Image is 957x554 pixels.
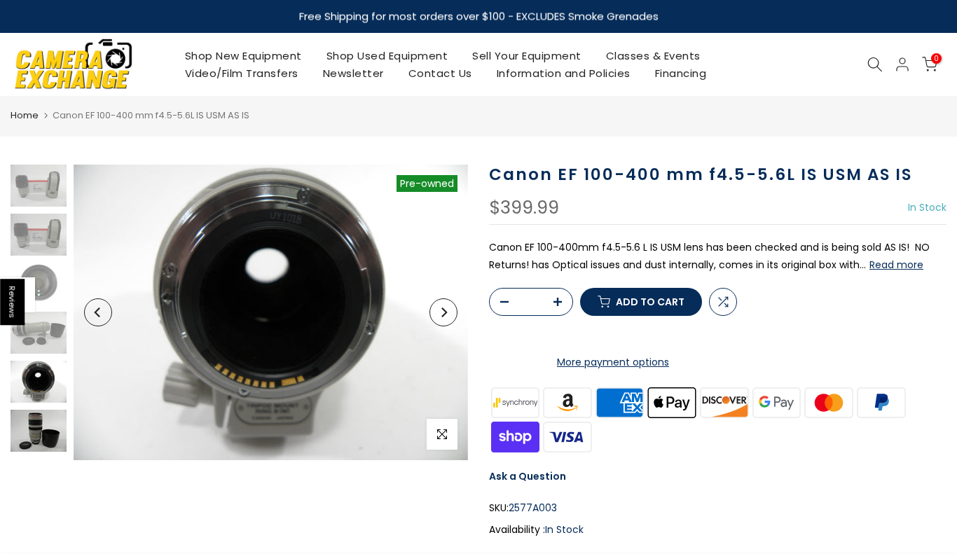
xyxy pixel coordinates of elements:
[11,165,67,207] img: Canon EF 100-400 mm f4.5-5.6L IS USM AS IS Lenses Small Format - Canon EOS Mount Lenses - Canon E...
[11,109,39,123] a: Home
[11,214,67,256] img: Canon EF 100-400 mm f4.5-5.6L IS USM AS IS Lenses Small Format - Canon EOS Mount Lenses - Canon E...
[11,410,67,452] img: Canon EF 100-400 mm f4.5-5.6L IS USM AS IS Lenses Small Format - Canon EOS Mount Lenses - Canon E...
[489,499,946,517] div: SKU:
[11,263,67,305] img: Canon EF 100-400 mm f4.5-5.6L IS USM AS IS Lenses Small Format - Canon EOS Mount Lenses - Canon E...
[593,385,646,420] img: american express
[460,47,594,64] a: Sell Your Equipment
[542,420,594,454] img: visa
[646,385,698,420] img: apple pay
[172,47,314,64] a: Shop New Equipment
[642,64,719,82] a: Financing
[931,53,942,64] span: 0
[299,9,659,24] strong: Free Shipping for most orders over $100 - EXCLUDES Smoke Grenades
[429,298,457,326] button: Next
[310,64,396,82] a: Newsletter
[855,385,908,420] img: paypal
[593,47,712,64] a: Classes & Events
[489,354,737,371] a: More payment options
[74,165,468,460] img: Canon EF 100-400 mm f4.5-5.6L IS USM AS IS Lenses Small Format - Canon EOS Mount Lenses - Canon E...
[489,469,566,483] a: Ask a Question
[396,64,484,82] a: Contact Us
[542,385,594,420] img: amazon payments
[53,109,249,122] span: Canon EF 100-400 mm f4.5-5.6L IS USM AS IS
[698,385,751,420] img: discover
[908,200,946,214] span: In Stock
[580,288,702,316] button: Add to cart
[489,239,946,274] p: Canon EF 100-400mm f4.5-5.6 L IS USM lens has been checked and is being sold AS IS! NO Returns! h...
[869,258,923,271] button: Read more
[922,57,937,72] a: 0
[616,297,684,307] span: Add to cart
[545,522,584,536] span: In Stock
[509,499,557,517] span: 2577A003
[489,420,542,454] img: shopify pay
[484,64,642,82] a: Information and Policies
[11,361,67,403] img: Canon EF 100-400 mm f4.5-5.6L IS USM AS IS Lenses Small Format - Canon EOS Mount Lenses - Canon E...
[11,312,67,354] img: Canon EF 100-400 mm f4.5-5.6L IS USM AS IS Lenses Small Format - Canon EOS Mount Lenses - Canon E...
[489,199,559,217] div: $399.99
[314,47,460,64] a: Shop Used Equipment
[84,298,112,326] button: Previous
[489,165,946,185] h1: Canon EF 100-400 mm f4.5-5.6L IS USM AS IS
[750,385,803,420] img: google pay
[489,521,946,539] div: Availability :
[489,385,542,420] img: synchrony
[172,64,310,82] a: Video/Film Transfers
[803,385,855,420] img: master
